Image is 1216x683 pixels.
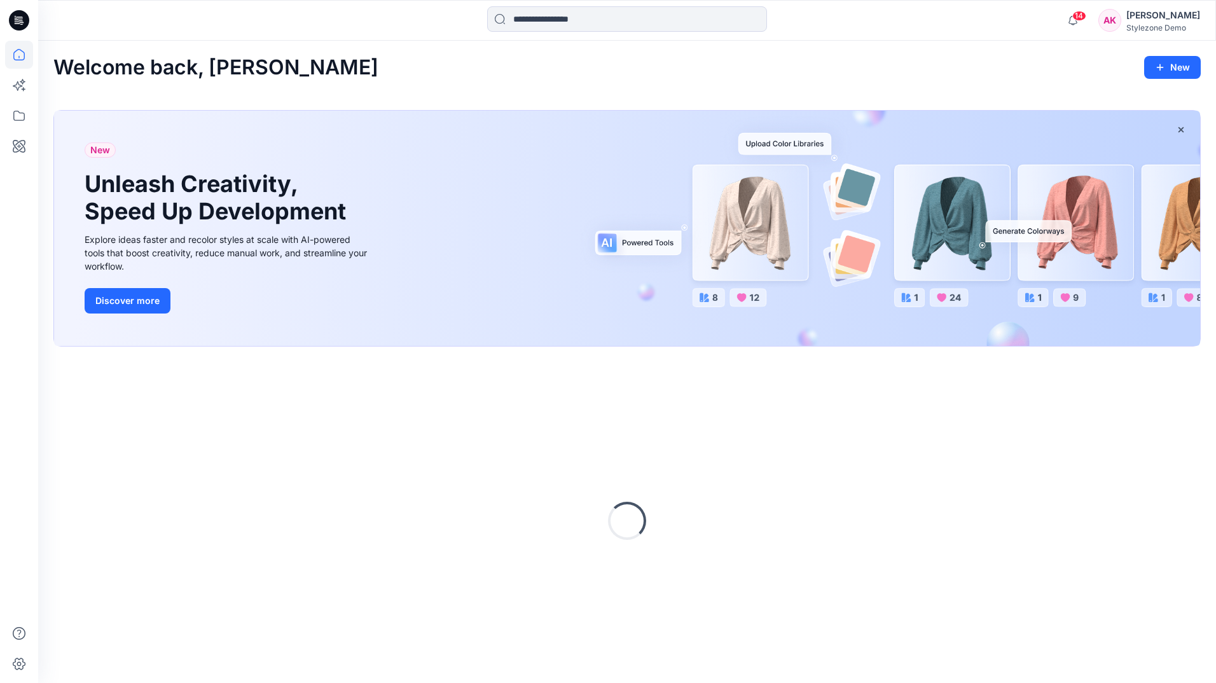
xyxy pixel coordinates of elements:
[1126,8,1200,23] div: [PERSON_NAME]
[53,56,378,79] h2: Welcome back, [PERSON_NAME]
[85,288,371,314] a: Discover more
[1126,23,1200,32] div: Stylezone Demo
[90,142,110,158] span: New
[1072,11,1086,21] span: 14
[1144,56,1201,79] button: New
[1098,9,1121,32] div: AK
[85,233,371,273] div: Explore ideas faster and recolor styles at scale with AI-powered tools that boost creativity, red...
[85,170,352,225] h1: Unleash Creativity, Speed Up Development
[85,288,170,314] button: Discover more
